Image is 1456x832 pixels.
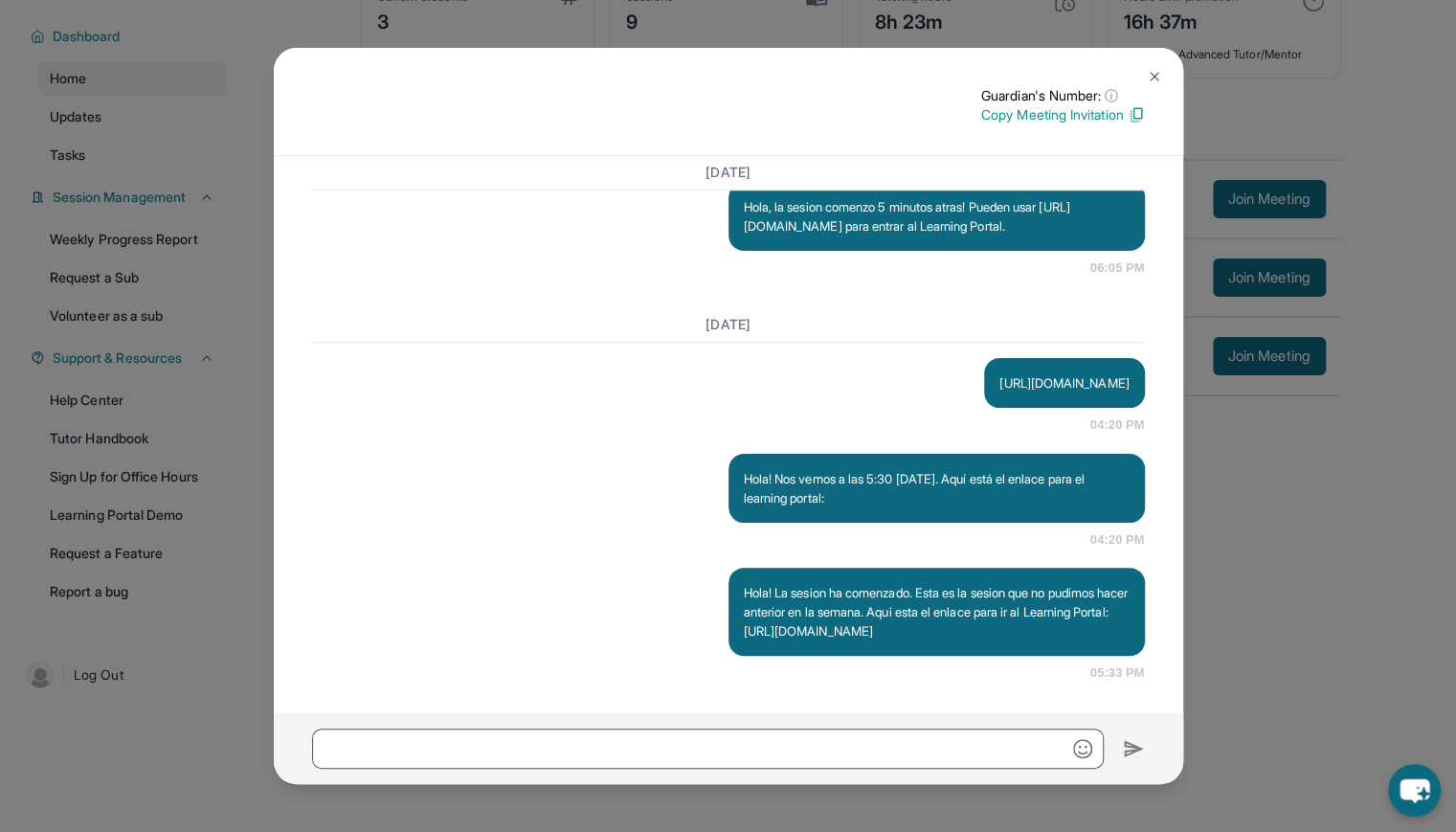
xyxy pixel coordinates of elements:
img: Emoji [1073,739,1092,758]
p: [URL][DOMAIN_NAME] [999,373,1129,393]
img: Close Icon [1147,69,1162,84]
p: Copy Meeting Invitation [981,105,1145,124]
p: Guardian's Number: [981,86,1145,105]
img: Copy Icon [1128,106,1145,124]
span: ⓘ [1105,86,1118,105]
p: Hola, la sesion comenzo 5 minutos atras! Pueden usar [URL][DOMAIN_NAME] para entrar al Learning P... [744,197,1130,236]
span: 04:20 PM [1090,416,1145,435]
span: 06:05 PM [1090,259,1145,278]
p: Hola! Nos vemos a las 5:30 [DATE]. Aquí está el enlace para el learning portal: [744,469,1130,507]
h3: [DATE] [312,315,1145,334]
span: 05:33 PM [1090,663,1145,683]
h3: [DATE] [312,164,1145,183]
button: chat-button [1388,764,1441,817]
span: 04:20 PM [1090,530,1145,550]
p: Hola! La sesion ha comenzado. Esta es la sesion que no pudimos hacer anterior en la semana. Aqui ... [744,583,1130,641]
img: Send icon [1123,737,1145,760]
